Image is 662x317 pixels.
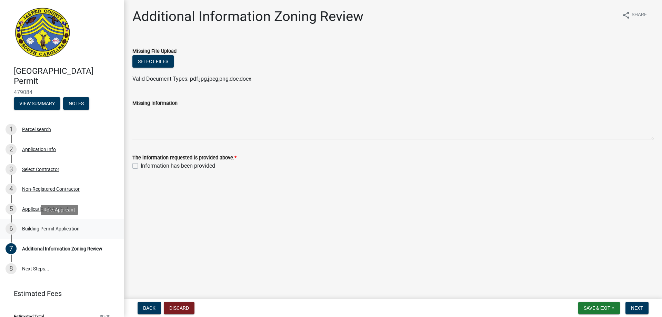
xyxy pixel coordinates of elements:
div: Application Submittal [22,207,68,211]
div: Application Info [22,147,56,152]
label: Missing File Upload [132,49,177,54]
div: Role: Applicant [41,205,78,215]
button: Back [138,302,161,314]
button: Select files [132,55,174,68]
div: Parcel search [22,127,51,132]
div: Non-Registered Contractor [22,187,80,191]
img: Jasper County, South Carolina [14,7,71,59]
button: Notes [63,97,89,110]
span: Next [631,305,643,311]
div: 2 [6,144,17,155]
span: Share [632,11,647,19]
i: share [622,11,630,19]
wm-modal-confirm: Summary [14,101,60,107]
label: Missing Information [132,101,178,106]
button: View Summary [14,97,60,110]
div: 5 [6,204,17,215]
h1: Additional Information Zoning Review [132,8,363,25]
div: 1 [6,124,17,135]
h4: [GEOGRAPHIC_DATA] Permit [14,66,119,86]
div: 3 [6,164,17,175]
div: 6 [6,223,17,234]
span: 479084 [14,89,110,96]
span: Save & Exit [584,305,610,311]
label: Information has been provided [141,162,215,170]
div: 8 [6,263,17,274]
span: Back [143,305,156,311]
div: 7 [6,243,17,254]
button: Next [625,302,649,314]
wm-modal-confirm: Notes [63,101,89,107]
span: Valid Document Types: pdf,jpg,jpeg,png,doc,docx [132,76,251,82]
button: shareShare [616,8,652,22]
div: Additional Information Zoning Review [22,246,102,251]
div: Building Permit Application [22,226,80,231]
div: 4 [6,184,17,195]
div: Select Contractor [22,167,59,172]
button: Discard [164,302,194,314]
button: Save & Exit [578,302,620,314]
a: Estimated Fees [6,287,113,300]
label: The information requested is provided above. [132,156,237,160]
